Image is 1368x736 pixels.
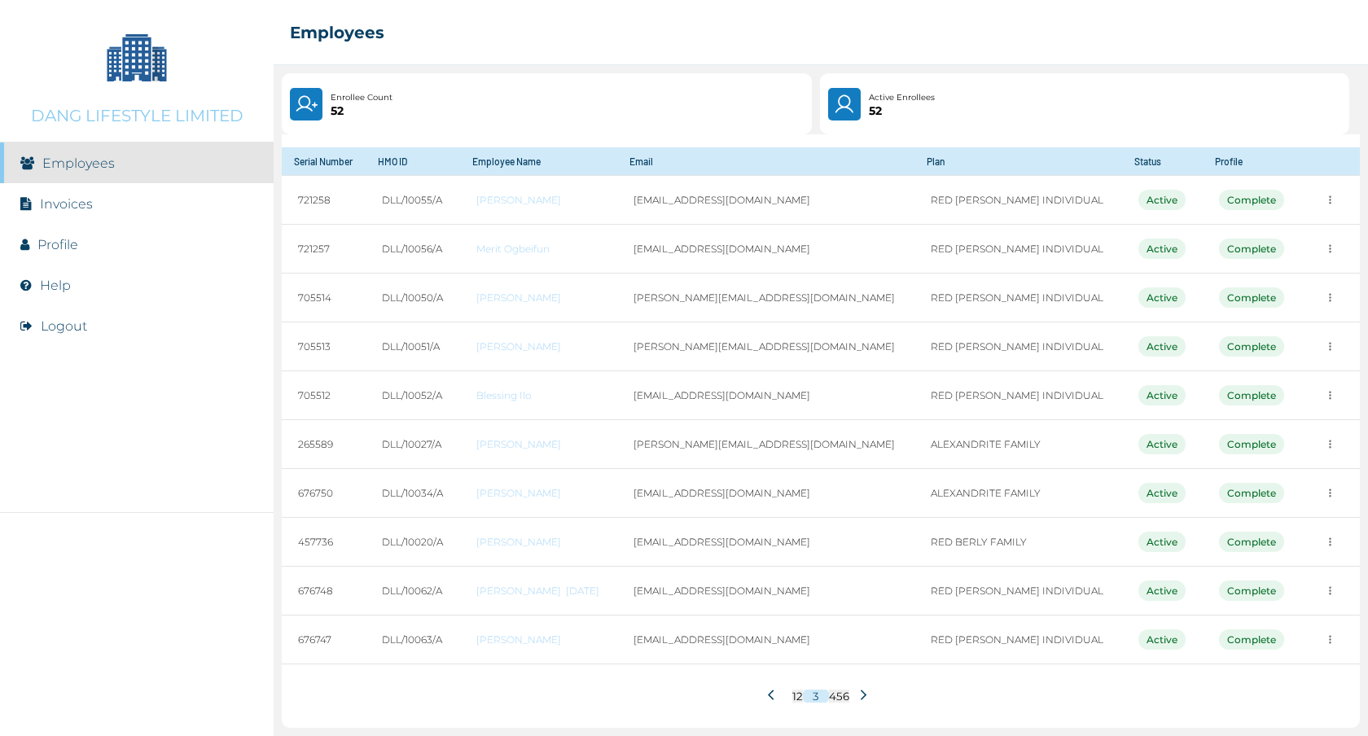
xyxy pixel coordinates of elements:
button: 5 [836,690,843,703]
td: RED [PERSON_NAME] INDIVIDUAL [914,322,1122,371]
td: 705513 [282,322,366,371]
div: Active [1138,434,1186,454]
img: Company [96,16,178,98]
button: Logout [41,318,87,334]
td: [EMAIL_ADDRESS][DOMAIN_NAME] [617,616,914,664]
td: [EMAIL_ADDRESS][DOMAIN_NAME] [617,567,914,616]
td: 457736 [282,518,366,567]
td: [PERSON_NAME][EMAIL_ADDRESS][DOMAIN_NAME] [617,420,914,469]
p: Enrollee Count [331,91,392,104]
td: DLL/10034/A [366,469,460,518]
p: Active Enrollees [869,91,935,104]
td: [EMAIL_ADDRESS][DOMAIN_NAME] [617,469,914,518]
td: DLL/10056/A [366,225,460,274]
td: RED [PERSON_NAME] INDIVIDUAL [914,274,1122,322]
button: more [1318,627,1343,652]
td: [EMAIL_ADDRESS][DOMAIN_NAME] [617,176,914,225]
td: DLL/10020/A [366,518,460,567]
div: Active [1138,580,1186,601]
button: more [1318,236,1343,261]
h2: Employees [290,23,384,42]
th: Profile [1203,147,1301,176]
th: Employee Name [460,147,617,176]
div: Complete [1219,629,1284,650]
button: more [1318,578,1343,603]
button: 1 [792,690,796,703]
th: HMO ID [366,147,460,176]
td: [EMAIL_ADDRESS][DOMAIN_NAME] [617,518,914,567]
div: Complete [1219,532,1284,552]
button: more [1318,187,1343,212]
a: [PERSON_NAME] [476,633,601,646]
div: Active [1138,287,1186,308]
td: DLL/10055/A [366,176,460,225]
img: RelianceHMO's Logo [16,695,257,720]
th: Serial Number [282,147,366,176]
td: RED [PERSON_NAME] INDIVIDUAL [914,225,1122,274]
a: Employees [42,156,115,171]
td: DLL/10050/A [366,274,460,322]
div: Complete [1219,190,1284,210]
a: [PERSON_NAME] [476,487,601,499]
button: more [1318,529,1343,554]
td: 676748 [282,567,366,616]
td: ALEXANDRITE FAMILY [914,420,1122,469]
div: Active [1138,532,1186,552]
button: more [1318,383,1343,408]
a: Profile [37,237,78,252]
button: 6 [843,690,849,703]
td: 265589 [282,420,366,469]
td: [PERSON_NAME][EMAIL_ADDRESS][DOMAIN_NAME] [617,322,914,371]
td: 676747 [282,616,366,664]
td: RED BERLY FAMILY [914,518,1122,567]
p: 52 [869,104,935,117]
a: Blessing Ilo [476,389,601,401]
img: UserPlus.219544f25cf47e120833d8d8fc4c9831.svg [295,93,318,116]
p: DANG LIFESTYLE LIMITED [31,106,243,125]
td: DLL/10062/A [366,567,460,616]
td: DLL/10052/A [366,371,460,420]
div: Complete [1219,239,1284,259]
td: DLL/10051/A [366,322,460,371]
td: ALEXANDRITE FAMILY [914,469,1122,518]
a: [PERSON_NAME] [476,291,601,304]
th: Plan [914,147,1122,176]
button: 3 [803,690,829,703]
button: more [1318,334,1343,359]
a: [PERSON_NAME] [476,194,601,206]
div: Active [1138,385,1186,405]
a: Invoices [40,196,93,212]
a: [PERSON_NAME] [DATE] [476,585,601,597]
button: more [1318,480,1343,506]
td: 705514 [282,274,366,322]
a: [PERSON_NAME] [476,536,601,548]
button: 2 [796,690,803,703]
div: Active [1138,483,1186,503]
td: RED [PERSON_NAME] INDIVIDUAL [914,371,1122,420]
button: more [1318,285,1343,310]
a: [PERSON_NAME] [476,438,601,450]
button: 4 [829,690,836,703]
td: 721257 [282,225,366,274]
div: Active [1138,239,1186,259]
td: DLL/10027/A [366,420,460,469]
td: 721258 [282,176,366,225]
td: [PERSON_NAME][EMAIL_ADDRESS][DOMAIN_NAME] [617,274,914,322]
td: RED [PERSON_NAME] INDIVIDUAL [914,616,1122,664]
a: [PERSON_NAME] [476,340,601,353]
div: Active [1138,336,1186,357]
td: RED [PERSON_NAME] INDIVIDUAL [914,567,1122,616]
div: Complete [1219,434,1284,454]
img: User.4b94733241a7e19f64acd675af8f0752.svg [833,93,857,116]
td: 705512 [282,371,366,420]
th: Status [1122,147,1203,176]
div: Complete [1219,287,1284,308]
td: RED [PERSON_NAME] INDIVIDUAL [914,176,1122,225]
button: more [1318,432,1343,457]
td: [EMAIL_ADDRESS][DOMAIN_NAME] [617,371,914,420]
div: Complete [1219,385,1284,405]
td: 676750 [282,469,366,518]
div: Complete [1219,483,1284,503]
a: Merit Ogbeifun [476,243,601,255]
th: Email [617,147,914,176]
